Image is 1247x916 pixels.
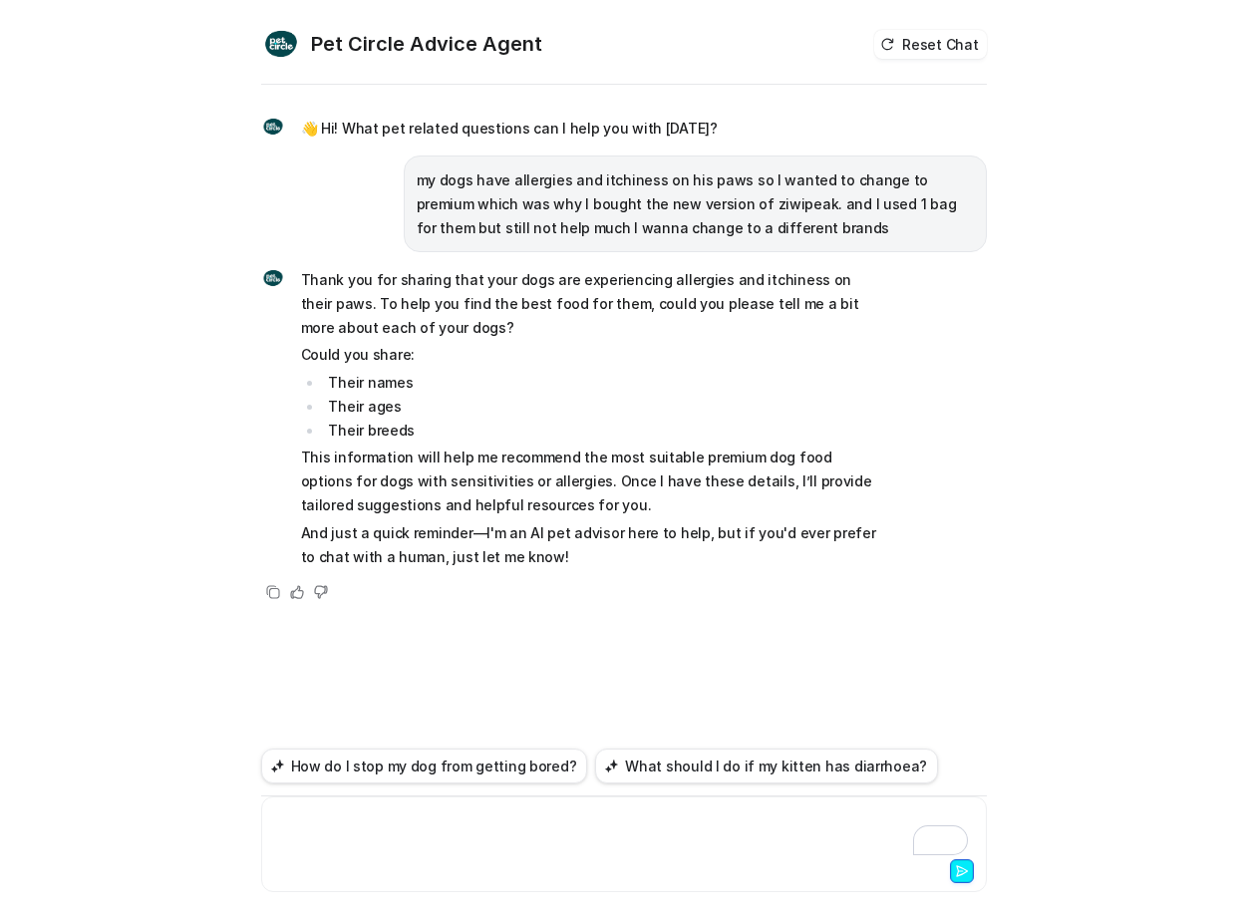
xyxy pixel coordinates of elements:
[261,115,285,139] img: Widget
[301,521,884,569] p: And just a quick reminder—I'm an AI pet advisor here to help, but if you'd ever prefer to chat wi...
[311,30,542,58] h2: Pet Circle Advice Agent
[301,117,718,141] p: 👋 Hi! What pet related questions can I help you with [DATE]?
[874,30,986,59] button: Reset Chat
[301,268,884,340] p: Thank you for sharing that your dogs are experiencing allergies and itchiness on their paws. To h...
[595,749,938,783] button: What should I do if my kitten has diarrhoea?
[301,343,884,367] p: Could you share:
[417,168,974,240] p: my dogs have allergies and itchiness on his paws so I wanted to change to premium which was why I...
[261,24,301,64] img: Widget
[323,395,884,419] li: Their ages
[261,749,588,783] button: How do I stop my dog from getting bored?
[301,446,884,517] p: This information will help me recommend the most suitable premium dog food options for dogs with ...
[323,419,884,443] li: Their breeds
[323,371,884,395] li: Their names
[261,266,285,290] img: Widget
[266,809,982,855] div: To enrich screen reader interactions, please activate Accessibility in Grammarly extension settings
